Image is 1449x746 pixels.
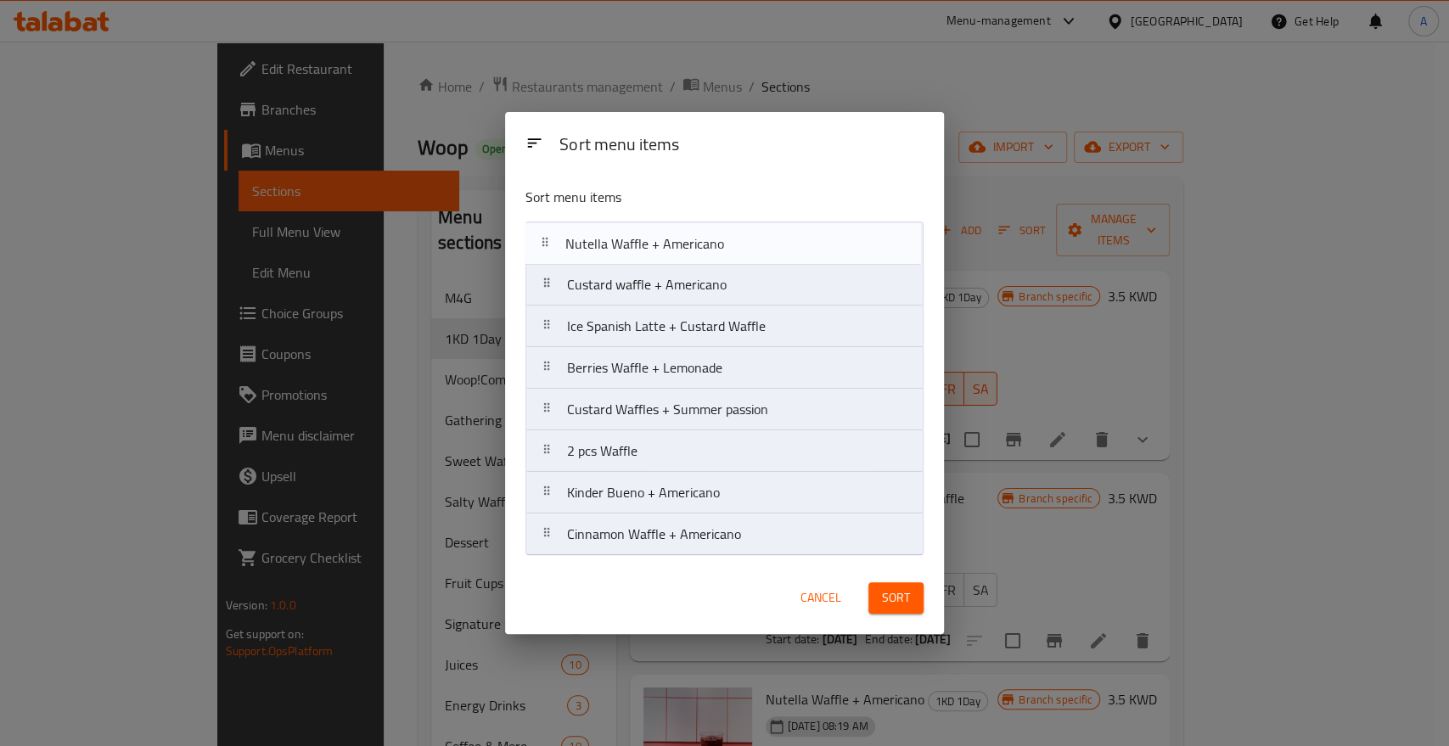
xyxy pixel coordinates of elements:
[525,187,841,208] p: Sort menu items
[800,587,841,609] span: Cancel
[794,582,848,614] button: Cancel
[553,126,930,165] div: Sort menu items
[868,582,924,614] button: Sort
[882,587,910,609] span: Sort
